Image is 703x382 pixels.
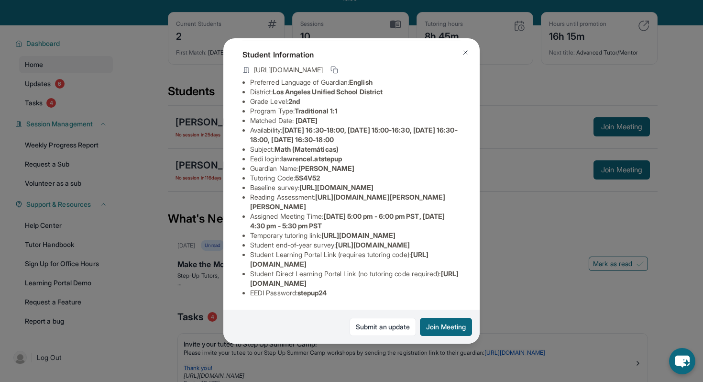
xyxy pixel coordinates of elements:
span: Traditional 1:1 [295,107,338,115]
span: 2nd [288,97,300,105]
span: Math (Matemáticas) [275,145,339,153]
li: Matched Date: [250,116,461,125]
span: [DATE] 5:00 pm - 6:00 pm PST, [DATE] 4:30 pm - 5:30 pm PST [250,212,445,230]
span: lawrencel.atstepup [281,155,342,163]
span: [URL][DOMAIN_NAME] [254,65,323,75]
span: [PERSON_NAME] [298,164,354,172]
span: stepup24 [297,289,327,297]
button: Join Meeting [420,318,472,336]
a: Submit an update [350,318,416,336]
li: Assigned Meeting Time : [250,212,461,231]
li: Grade Level: [250,97,461,106]
li: Reading Assessment : [250,192,461,212]
li: Student Learning Portal Link (requires tutoring code) : [250,250,461,269]
li: Preferred Language of Guardian: [250,78,461,87]
button: Copy link [329,64,340,76]
span: [DATE] 16:30-18:00, [DATE] 15:00-16:30, [DATE] 16:30-18:00, [DATE] 16:30-18:00 [250,126,458,144]
li: Guardian Name : [250,164,461,173]
li: EEDI Password : [250,288,461,298]
button: chat-button [669,348,695,374]
li: Eedi login : [250,154,461,164]
li: Tutoring Code : [250,173,461,183]
li: Availability: [250,125,461,145]
span: Los Angeles Unified School District [273,88,383,96]
span: [URL][DOMAIN_NAME][PERSON_NAME][PERSON_NAME] [250,193,446,211]
li: Subject : [250,145,461,154]
span: 5S4V52 [295,174,320,182]
span: [URL][DOMAIN_NAME] [336,241,410,249]
li: Program Type: [250,106,461,116]
li: Student end-of-year survey : [250,240,461,250]
span: [URL][DOMAIN_NAME] [321,231,395,239]
span: [URL][DOMAIN_NAME] [299,183,373,191]
li: Baseline survey : [250,183,461,192]
li: Student Direct Learning Portal Link (no tutoring code required) : [250,269,461,288]
span: [DATE] [296,116,318,124]
img: Close Icon [461,49,469,56]
li: District: [250,87,461,97]
li: Temporary tutoring link : [250,231,461,240]
span: English [349,78,373,86]
h4: Student Information [242,49,461,60]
